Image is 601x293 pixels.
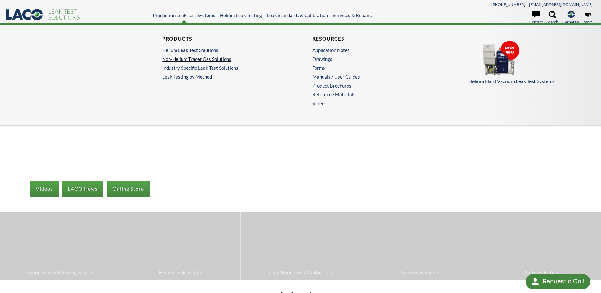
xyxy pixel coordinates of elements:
a: Forms [312,65,435,71]
a: Drawings [312,56,435,62]
span: Services & Repairs [364,268,477,277]
a: Helium Leak Testing [220,12,262,18]
a: [PHONE_NUMBER] [491,2,525,7]
span: Leak Standards & Calibration [244,268,357,277]
a: Store [584,11,593,25]
span: Helium Leak Testing [124,268,237,277]
a: Helium Leak Test Solutions [162,47,285,53]
a: Reference Materials [312,92,435,97]
a: LACO News [62,181,103,197]
a: Leak Standards & Calibration [241,212,361,279]
span: Corporate [562,19,580,25]
img: Menu_Pod_PLT.png [468,41,532,76]
span: Air Leak Testing [484,268,598,277]
a: Helium Leak Testing [120,212,240,279]
a: Online Store [107,181,150,197]
a: Videos [312,101,438,106]
p: Helium Hard Vacuum Leak Test Systems [468,77,589,85]
a: Services & Repairs [361,212,481,279]
h4: Products [162,36,285,42]
a: Services & Repairs [333,12,372,18]
h4: Resources [312,36,435,42]
a: Non-Helium Tracer Gas Solutions [162,56,285,62]
a: Product Brochures [312,83,435,88]
img: round button [530,277,540,287]
a: Manuals / User Guides [312,74,435,80]
a: Leak Testing by Method [162,74,288,80]
div: Request a Call [526,274,590,289]
a: Search [547,11,558,25]
span: Production Leak Testing Systems [3,268,117,277]
a: Industry Specific Leak Test Solutions [162,65,285,71]
a: Application Notes [312,47,435,53]
a: Production Leak Test Systems [153,12,215,18]
div: Request a Call [543,274,584,289]
a: Contact [529,11,543,25]
a: [EMAIL_ADDRESS][DOMAIN_NAME] [529,2,593,7]
a: Leak Standards & Calibration [267,12,328,18]
a: Air Leak Testing [481,212,601,279]
a: Videos [30,181,59,197]
a: Helium Hard Vacuum Leak Test Systems [468,41,589,85]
